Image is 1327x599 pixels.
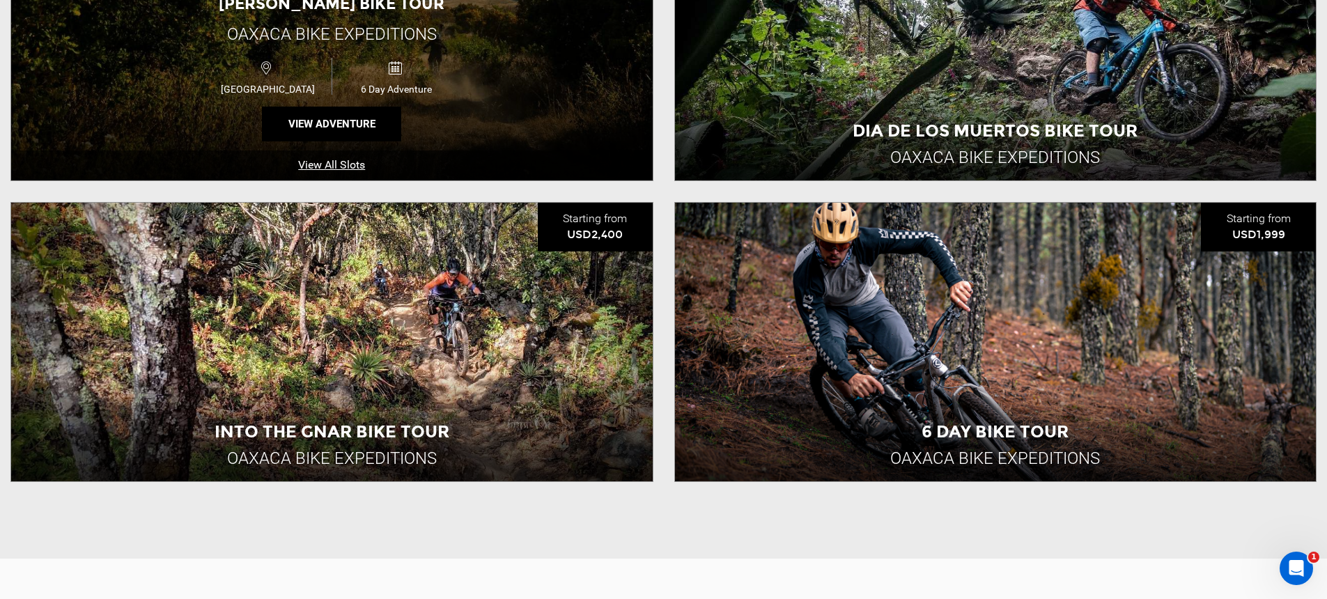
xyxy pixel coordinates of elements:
span: [GEOGRAPHIC_DATA] [203,84,332,95]
span: Oaxaca Bike Expeditions [227,24,437,44]
button: View Adventure [262,107,401,141]
iframe: Intercom live chat [1280,552,1313,585]
span: 1 [1308,552,1319,563]
a: View All Slots [11,150,653,180]
span: 6 Day Adventure [332,84,460,95]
